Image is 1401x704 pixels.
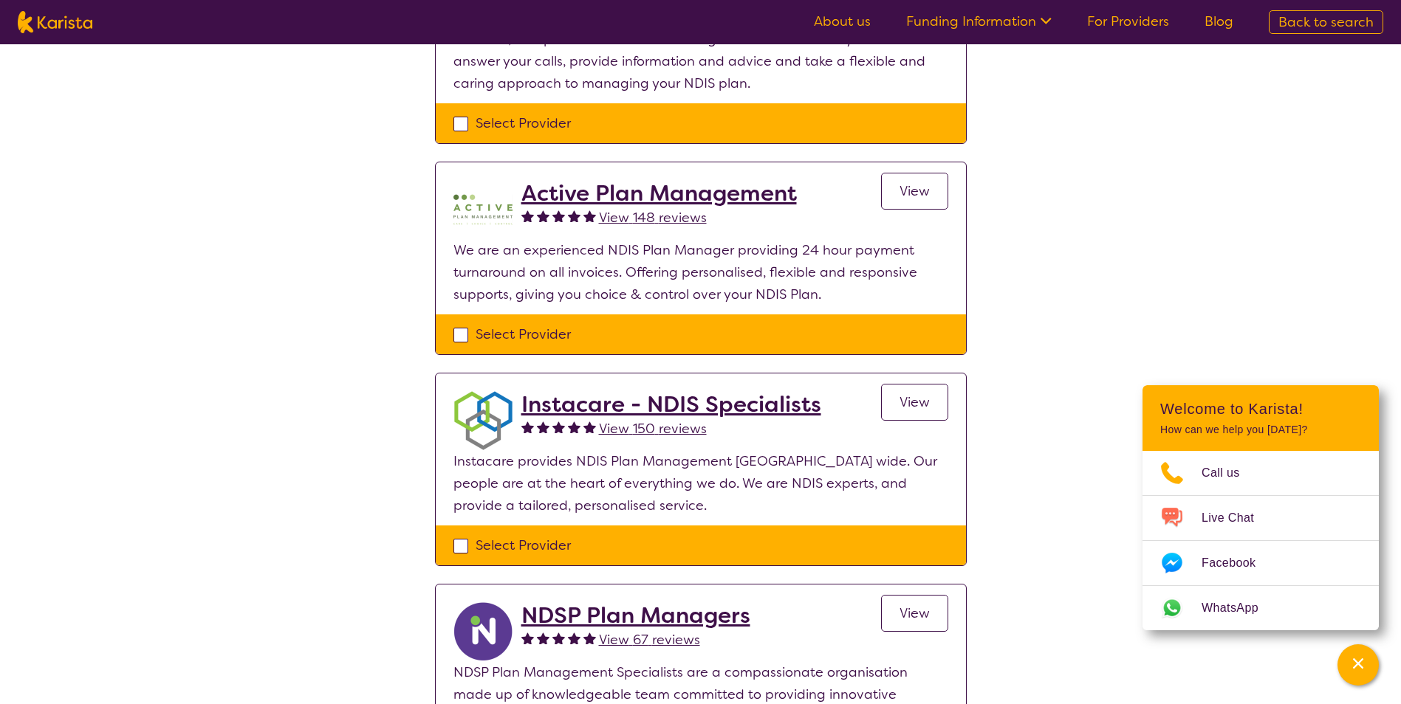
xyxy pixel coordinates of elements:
[1202,507,1272,529] span: Live Chat
[599,209,707,227] span: View 148 reviews
[18,11,92,33] img: Karista logo
[599,631,700,649] span: View 67 reviews
[521,632,534,644] img: fullstar
[552,421,565,433] img: fullstar
[568,421,580,433] img: fullstar
[599,629,700,651] a: View 67 reviews
[1337,644,1379,686] button: Channel Menu
[583,421,596,433] img: fullstar
[1202,597,1276,619] span: WhatsApp
[453,239,948,306] p: We are an experienced NDIS Plan Manager providing 24 hour payment turnaround on all invoices. Off...
[453,602,513,661] img: ryxpuxvt8mh1enfatjpo.png
[1087,13,1169,30] a: For Providers
[537,210,549,222] img: fullstar
[453,450,948,517] p: Instacare provides NDIS Plan Management [GEOGRAPHIC_DATA] wide. Our people are at the heart of ev...
[1160,400,1361,418] h2: Welcome to Karista!
[521,602,750,629] a: NDSP Plan Managers
[814,13,871,30] a: About us
[453,391,513,450] img: obkhna0zu27zdd4ubuus.png
[881,384,948,421] a: View
[521,210,534,222] img: fullstar
[583,210,596,222] img: fullstar
[900,182,930,200] span: View
[599,418,707,440] a: View 150 reviews
[599,420,707,438] span: View 150 reviews
[1160,424,1361,436] p: How can we help you [DATE]?
[900,393,930,411] span: View
[599,207,707,229] a: View 148 reviews
[521,391,821,418] a: Instacare - NDIS Specialists
[537,632,549,644] img: fullstar
[568,210,580,222] img: fullstar
[1143,451,1379,630] ul: Choose channel
[583,632,596,644] img: fullstar
[1202,462,1258,484] span: Call us
[906,13,1052,30] a: Funding Information
[1143,385,1379,630] div: Channel Menu
[568,632,580,644] img: fullstar
[881,173,948,210] a: View
[1202,552,1273,574] span: Facebook
[453,28,948,94] p: Personal, Independent NDIS Plan Management. We are always available to answer your calls, provide...
[521,180,797,207] a: Active Plan Management
[537,421,549,433] img: fullstar
[900,604,930,622] span: View
[1269,10,1383,34] a: Back to search
[1143,586,1379,630] a: Web link opens in a new tab.
[453,180,513,239] img: pypzb5qm7jexfhutod0x.png
[521,421,534,433] img: fullstar
[1278,13,1374,31] span: Back to search
[1205,13,1233,30] a: Blog
[881,595,948,632] a: View
[552,210,565,222] img: fullstar
[552,632,565,644] img: fullstar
